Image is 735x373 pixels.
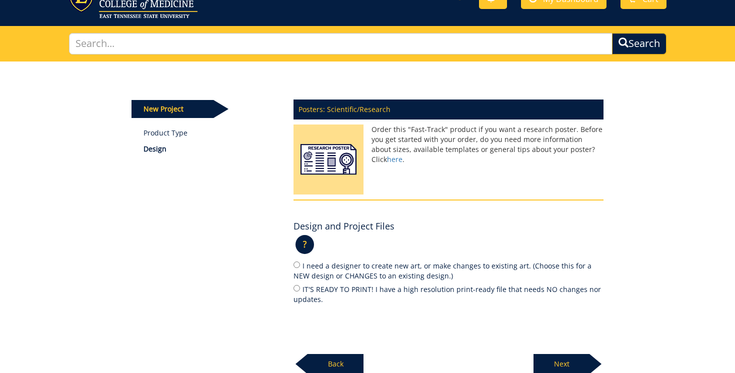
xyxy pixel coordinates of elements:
[612,33,666,54] button: Search
[69,33,612,54] input: Search...
[143,144,279,154] p: Design
[143,128,279,138] a: Product Type
[293,221,394,231] h4: Design and Project Files
[293,285,300,291] input: IT'S READY TO PRINT! I have a high resolution print-ready file that needs NO changes nor updates.
[293,99,603,119] p: Posters: Scientific/Research
[295,235,314,254] p: ?
[293,283,603,304] label: IT'S READY TO PRINT! I have a high resolution print-ready file that needs NO changes nor updates.
[293,260,603,281] label: I need a designer to create new art, or make changes to existing art. (Choose this for a NEW desi...
[293,261,300,268] input: I need a designer to create new art, or make changes to existing art. (Choose this for a NEW desi...
[293,124,603,164] p: Order this "Fast-Track" product if you want a research poster. Before you get started with your o...
[131,100,213,118] p: New Project
[387,154,402,164] a: here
